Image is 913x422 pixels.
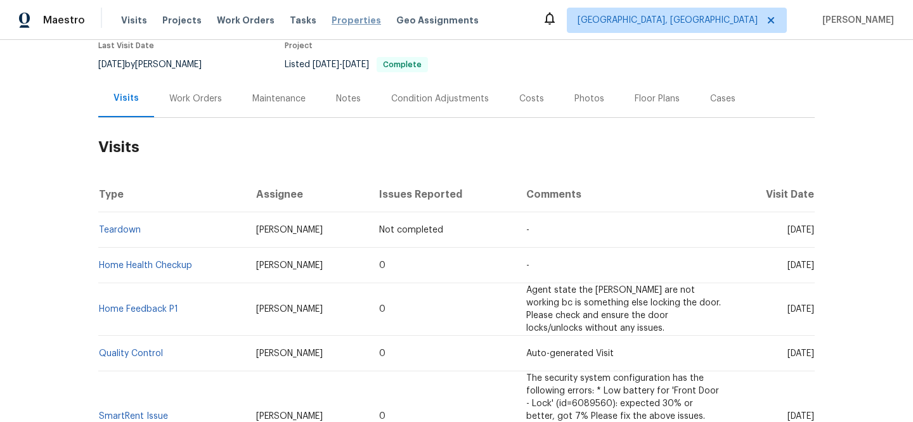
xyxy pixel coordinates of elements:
span: [PERSON_NAME] [817,14,894,27]
span: Listed [285,60,428,69]
span: [DATE] [313,60,339,69]
a: SmartRent Issue [99,412,168,421]
div: Costs [519,93,544,105]
span: Tasks [290,16,316,25]
span: [PERSON_NAME] [256,261,323,270]
span: Geo Assignments [396,14,479,27]
div: Condition Adjustments [391,93,489,105]
span: Complete [378,61,427,68]
th: Issues Reported [369,177,515,212]
div: Work Orders [169,93,222,105]
a: Home Health Checkup [99,261,192,270]
span: [DATE] [787,226,814,234]
span: [DATE] [787,412,814,421]
span: - [526,226,529,234]
span: [DATE] [98,60,125,69]
div: Visits [113,92,139,105]
span: Properties [332,14,381,27]
span: 0 [379,305,385,314]
span: 0 [379,261,385,270]
span: [DATE] [342,60,369,69]
th: Comments [516,177,731,212]
span: [DATE] [787,349,814,358]
span: Agent state the [PERSON_NAME] are not working bc is something else locking the door. Please check... [526,286,721,333]
span: - [526,261,529,270]
span: [PERSON_NAME] [256,412,323,421]
span: - [313,60,369,69]
span: 0 [379,412,385,421]
span: [DATE] [787,261,814,270]
div: Cases [710,93,735,105]
span: Projects [162,14,202,27]
span: [PERSON_NAME] [256,226,323,234]
th: Assignee [246,177,370,212]
span: [PERSON_NAME] [256,349,323,358]
div: Photos [574,93,604,105]
span: [PERSON_NAME] [256,305,323,314]
span: [GEOGRAPHIC_DATA], [GEOGRAPHIC_DATA] [578,14,758,27]
a: Teardown [99,226,141,234]
div: Floor Plans [635,93,680,105]
th: Visit Date [731,177,815,212]
span: Last Visit Date [98,42,154,49]
span: Work Orders [217,14,275,27]
span: Maestro [43,14,85,27]
h2: Visits [98,118,815,177]
span: Auto-generated Visit [526,349,614,358]
div: Maintenance [252,93,306,105]
a: Quality Control [99,349,163,358]
span: Project [285,42,313,49]
span: Visits [121,14,147,27]
span: Not completed [379,226,443,234]
th: Type [98,177,246,212]
span: 0 [379,349,385,358]
span: [DATE] [787,305,814,314]
a: Home Feedback P1 [99,305,178,314]
div: by [PERSON_NAME] [98,57,217,72]
div: Notes [336,93,361,105]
